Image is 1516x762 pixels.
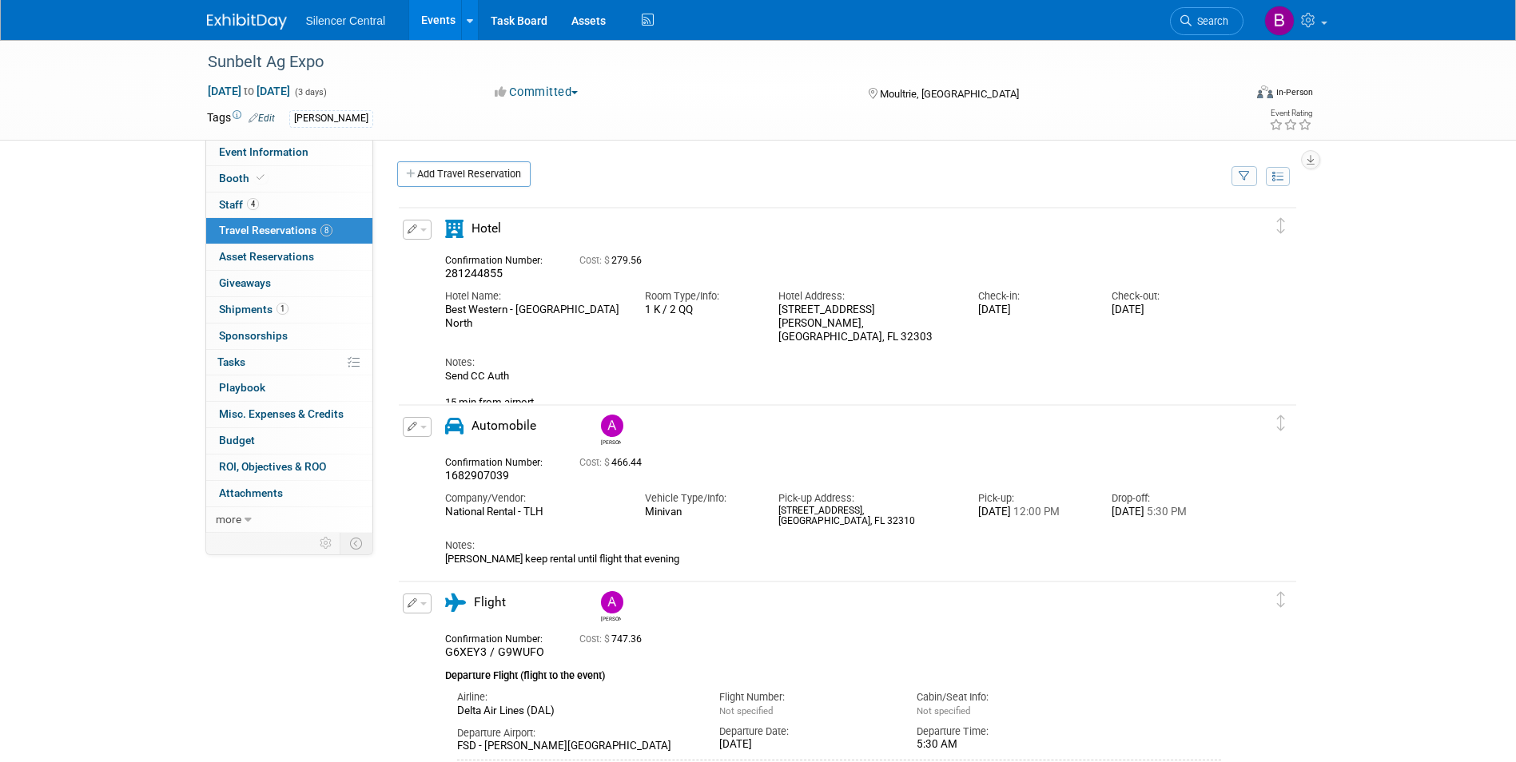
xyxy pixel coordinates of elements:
[645,289,754,304] div: Room Type/Info:
[880,88,1019,100] span: Moultrie, [GEOGRAPHIC_DATA]
[219,145,308,158] span: Event Information
[778,506,954,527] div: [STREET_ADDRESS], [GEOGRAPHIC_DATA], FL 32310
[1269,109,1312,117] div: Event Rating
[219,407,344,420] span: Misc. Expenses & Credits
[312,533,340,554] td: Personalize Event Tab Strip
[1239,172,1250,182] i: Filter by Traveler
[206,244,372,270] a: Asset Reservations
[1275,86,1313,98] div: In-Person
[206,271,372,296] a: Giveaways
[597,591,625,622] div: Andrew Sorenson
[778,491,954,506] div: Pick-up Address:
[601,437,621,446] div: Andrew Sorenson
[445,660,1222,684] div: Departure Flight (flight to the event)
[472,419,536,433] span: Automobile
[207,84,291,98] span: [DATE] [DATE]
[1144,506,1187,518] span: 5:30 PM
[445,370,1222,409] div: Send CC Auth 15 min from airport
[202,48,1220,77] div: Sunbelt Ag Expo
[445,452,555,469] div: Confirmation Number:
[206,402,372,427] a: Misc. Expenses & Credits
[219,198,259,211] span: Staff
[719,690,893,704] div: Flight Number:
[293,87,327,97] span: (3 days)
[445,250,555,267] div: Confirmation Number:
[1170,7,1243,35] a: Search
[445,593,466,612] i: Flight
[206,297,372,323] a: Shipments1
[457,726,696,740] div: Departure Airport:
[219,460,326,473] span: ROI, Objectives & ROO
[206,192,372,218] a: Staff4
[289,110,373,127] div: [PERSON_NAME]
[445,629,555,645] div: Confirmation Number:
[1192,15,1228,27] span: Search
[219,486,283,499] span: Attachments
[277,303,288,315] span: 1
[216,513,241,526] span: more
[206,507,372,533] a: more
[207,14,287,30] img: ExhibitDay
[1112,289,1221,304] div: Check-out:
[206,428,372,454] a: Budget
[719,705,773,716] span: Not specified
[219,224,332,236] span: Travel Reservations
[445,506,621,519] div: National Rental - TLH
[445,267,503,280] span: 281244855
[445,220,464,238] i: Hotel
[917,738,1090,752] div: 5:30 AM
[217,355,245,368] span: Tasks
[257,173,265,182] i: Booth reservation complete
[445,289,621,304] div: Hotel Name:
[219,303,288,316] span: Shipments
[457,704,696,718] div: Delta Air Lines (DAL)
[247,198,259,210] span: 4
[1277,415,1285,431] i: Click and drag to move item
[601,613,621,622] div: Andrew Sorenson
[206,166,372,192] a: Booth
[445,355,1222,370] div: Notes:
[579,457,611,468] span: Cost: $
[579,457,648,468] span: 466.44
[457,740,696,753] div: FSD - [PERSON_NAME][GEOGRAPHIC_DATA]
[601,415,623,437] img: Andrew Sorenson
[219,381,265,394] span: Playbook
[206,481,372,506] a: Attachments
[978,491,1088,506] div: Pick-up:
[597,415,625,446] div: Andrew Sorenson
[445,553,1222,566] div: [PERSON_NAME] keep rental until flight that evening
[472,221,501,236] span: Hotel
[445,304,621,331] div: Best Western - [GEOGRAPHIC_DATA] North
[719,724,893,739] div: Departure Date:
[219,276,271,289] span: Giveaways
[241,85,257,97] span: to
[206,350,372,375] a: Tasks
[340,533,372,554] td: Toggle Event Tabs
[457,690,696,704] div: Airline:
[978,304,1088,317] div: [DATE]
[1277,218,1285,234] i: Click and drag to move item
[579,255,611,266] span: Cost: $
[219,172,268,185] span: Booth
[917,705,970,716] span: Not specified
[206,140,372,165] a: Event Information
[645,506,754,518] div: Minivan
[1112,506,1221,519] div: [DATE]
[320,224,332,236] span: 8
[778,304,954,343] div: [STREET_ADDRESS][PERSON_NAME], [GEOGRAPHIC_DATA], FL 32303
[489,84,584,101] button: Committed
[219,434,255,446] span: Budget
[1264,6,1295,36] img: Billee Page
[601,591,623,613] img: Andrew Sorenson
[445,469,509,482] span: 1682907039
[579,255,648,266] span: 279.56
[206,375,372,401] a: Playbook
[206,323,372,349] a: Sponsorships
[1149,83,1314,107] div: Event Format
[579,633,611,645] span: Cost: $
[397,161,531,187] a: Add Travel Reservation
[207,109,275,128] td: Tags
[917,690,1090,704] div: Cabin/Seat Info:
[445,538,1222,553] div: Notes:
[778,289,954,304] div: Hotel Address:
